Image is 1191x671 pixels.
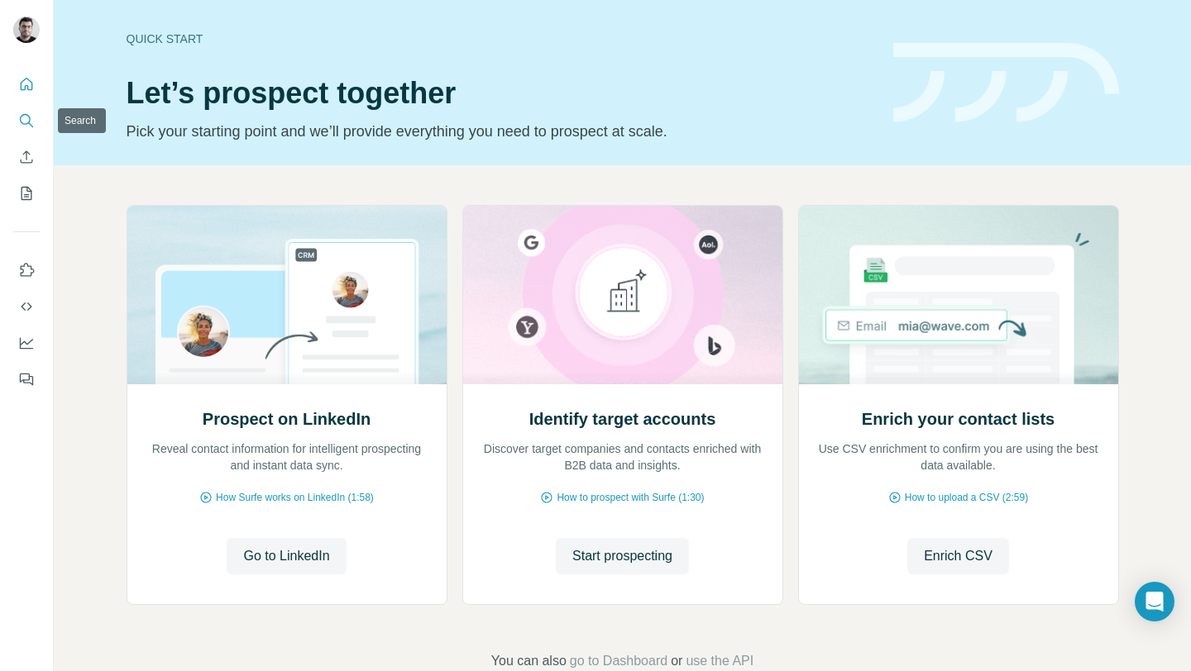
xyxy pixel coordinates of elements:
span: How Surfe works on LinkedIn (1:58) [216,490,374,505]
span: Enrich CSV [924,546,992,566]
span: How to prospect with Surfe (1:30) [557,490,704,505]
button: Enrich CSV [907,538,1009,574]
h1: Let’s prospect together [127,77,873,110]
h2: Enrich your contact lists [862,407,1055,431]
p: Discover target companies and contacts enriched with B2B data and insights. [480,440,766,474]
button: Enrich CSV [13,142,40,172]
span: Start prospecting [572,546,672,566]
img: Enrich your contact lists [798,206,1119,384]
span: Go to LinkedIn [243,546,329,566]
span: or [671,651,682,671]
button: Use Surfe on LinkedIn [13,255,40,285]
button: Dashboard [13,328,40,358]
button: Start prospecting [556,538,689,574]
h2: Prospect on LinkedIn [203,407,371,431]
button: Search [13,106,40,136]
button: My lists [13,178,40,208]
div: Quick start [127,31,873,47]
button: go to Dashboard [570,651,667,671]
button: Feedback [13,364,40,394]
p: Reveal contact information for intelligent prospecting and instant data sync. [144,440,430,474]
div: Open Intercom Messenger [1135,582,1174,621]
img: banner [893,43,1119,123]
img: Identify target accounts [462,206,783,384]
span: How to upload a CSV (2:59) [905,490,1028,505]
span: You can also [491,651,567,671]
img: Prospect on LinkedIn [127,206,447,384]
p: Pick your starting point and we’ll provide everything you need to prospect at scale. [127,120,873,143]
button: Quick start [13,69,40,99]
button: use the API [686,651,753,671]
p: Use CSV enrichment to confirm you are using the best data available. [816,440,1102,474]
button: Use Surfe API [13,292,40,321]
button: Go to LinkedIn [227,538,346,574]
h2: Identify target accounts [529,407,716,431]
img: Avatar [13,17,40,43]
